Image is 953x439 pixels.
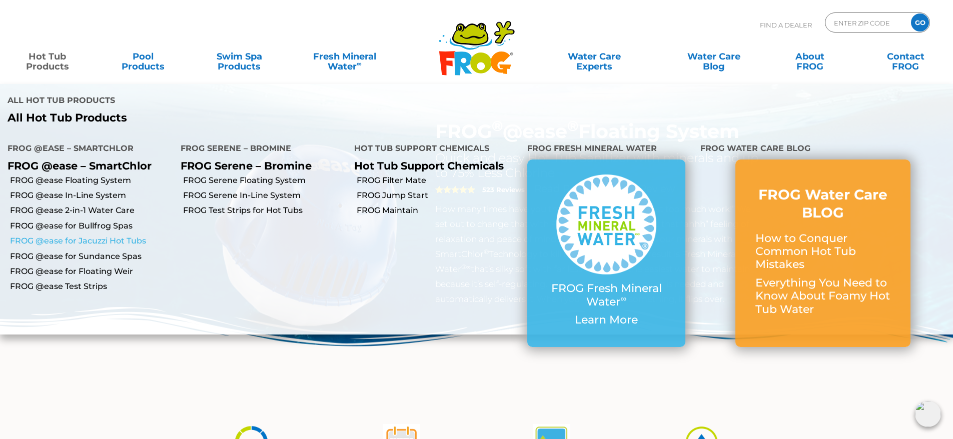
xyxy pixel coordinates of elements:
p: Hot Tub Support Chemicals [354,159,512,172]
a: ContactFROG [868,46,943,66]
a: Water CareExperts [534,46,655,66]
a: FROG @ease Floating System [10,175,173,186]
h4: FROG Serene – Bromine [181,139,339,159]
a: FROG Fresh Mineral Water∞ Learn More [547,174,665,331]
a: FROG Filter Mate [357,175,520,186]
sup: ∞ [620,293,626,303]
img: openIcon [915,401,941,427]
a: FROG Water Care BLOG How to Conquer Common Hot Tub Mistakes Everything You Need to Know About Foa... [755,185,890,321]
p: Find A Dealer [760,12,812,37]
a: FROG @ease for Jacuzzi Hot Tubs [10,235,173,246]
sup: ∞ [357,59,362,67]
h4: FROG Water Care Blog [700,139,945,159]
a: PoolProducts [106,46,181,66]
p: Learn More [547,313,665,326]
a: FROG @ease Test Strips [10,281,173,292]
h3: FROG Water Care BLOG [755,185,890,222]
a: FROG Serene In-Line System [183,190,346,201]
a: FROG @ease for Floating Weir [10,266,173,277]
a: FROG Maintain [357,205,520,216]
a: FROG Jump Start [357,190,520,201]
a: FROG Test Strips for Hot Tubs [183,205,346,216]
input: Zip Code Form [833,15,900,30]
a: All Hot Tub Products [8,111,469,124]
p: Everything You Need to Know About Foamy Hot Tub Water [755,276,890,316]
a: Fresh MineralWater∞ [298,46,391,66]
p: How to Conquer Common Hot Tub Mistakes [755,232,890,271]
a: FROG @ease In-Line System [10,190,173,201]
p: FROG Fresh Mineral Water [547,282,665,308]
p: FROG @ease – SmartChlor [8,159,166,172]
h4: All Hot Tub Products [8,91,469,111]
a: FROG Serene Floating System [183,175,346,186]
h4: FROG Fresh Mineral Water [527,139,685,159]
input: GO [911,13,929,31]
p: FROG Serene – Bromine [181,159,339,172]
a: FROG @ease for Sundance Spas [10,251,173,262]
h4: Hot Tub Support Chemicals [354,139,512,159]
h4: FROG @ease – SmartChlor [8,139,166,159]
a: Hot TubProducts [10,46,85,66]
a: FROG @ease for Bullfrog Spas [10,220,173,231]
a: Water CareBlog [676,46,751,66]
a: FROG @ease 2-in-1 Water Care [10,205,173,216]
a: AboutFROG [772,46,847,66]
a: Swim SpaProducts [202,46,277,66]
